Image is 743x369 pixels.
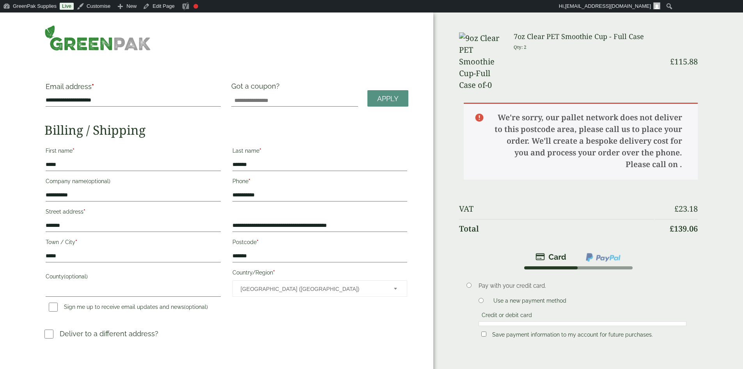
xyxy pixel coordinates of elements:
[232,145,407,159] label: Last name
[193,4,198,9] div: Focus keyphrase not set
[46,304,211,312] label: Sign me up to receive email updates and news
[49,303,58,312] input: Sign me up to receive email updates and news(optional)
[273,269,275,276] abbr: required
[44,123,408,137] h2: Billing / Shipping
[46,237,220,250] label: Town / City
[75,239,77,245] abbr: required
[60,328,158,339] p: Deliver to a different address?
[46,145,220,159] label: First name
[73,148,74,154] abbr: required
[232,280,407,297] span: Country/Region
[367,90,408,107] a: Apply
[248,178,250,184] abbr: required
[46,176,220,189] label: Company name
[232,237,407,250] label: Postcode
[259,148,261,154] abbr: required
[231,82,283,94] label: Got a coupon?
[64,273,88,280] span: (optional)
[232,176,407,189] label: Phone
[184,304,208,310] span: (optional)
[46,206,220,219] label: Street address
[565,3,651,9] span: [EMAIL_ADDRESS][DOMAIN_NAME]
[232,267,407,280] label: Country/Region
[92,82,94,91] abbr: required
[377,94,399,103] span: Apply
[87,178,110,184] span: (optional)
[83,209,85,215] abbr: required
[44,25,151,51] img: GreenPak Supplies
[241,281,383,297] span: United Kingdom (UK)
[46,83,220,94] label: Email address
[257,239,259,245] abbr: required
[60,3,74,10] a: Live
[46,271,220,284] label: County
